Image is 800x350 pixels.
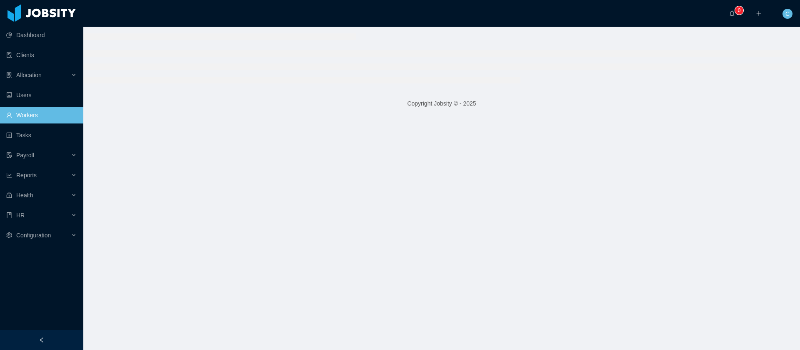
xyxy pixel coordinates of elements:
[6,107,77,123] a: icon: userWorkers
[16,172,37,179] span: Reports
[6,192,12,198] i: icon: medicine-box
[6,127,77,144] a: icon: profileTasks
[16,212,25,219] span: HR
[756,10,762,16] i: icon: plus
[6,47,77,63] a: icon: auditClients
[83,89,800,118] footer: Copyright Jobsity © - 2025
[6,27,77,43] a: icon: pie-chartDashboard
[6,152,12,158] i: icon: file-protect
[785,9,790,19] span: C
[6,232,12,238] i: icon: setting
[6,172,12,178] i: icon: line-chart
[6,212,12,218] i: icon: book
[16,152,34,159] span: Payroll
[6,72,12,78] i: icon: solution
[729,10,735,16] i: icon: bell
[6,87,77,103] a: icon: robotUsers
[735,6,743,15] sup: 0
[16,232,51,239] span: Configuration
[16,72,42,78] span: Allocation
[16,192,33,199] span: Health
